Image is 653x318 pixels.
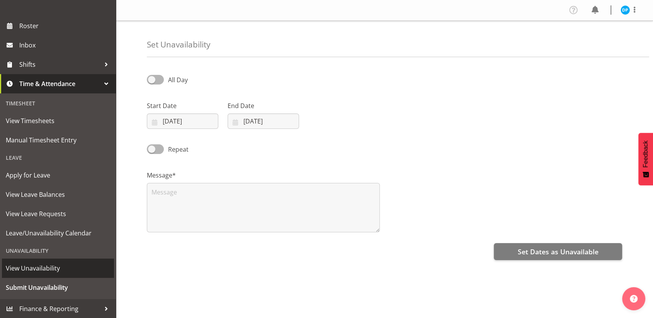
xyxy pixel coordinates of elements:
[164,145,189,154] span: Repeat
[6,134,110,146] span: Manual Timesheet Entry
[6,115,110,127] span: View Timesheets
[621,5,630,15] img: divyadeep-parmar11611.jpg
[2,223,114,243] a: Leave/Unavailability Calendar
[6,189,110,200] span: View Leave Balances
[19,39,112,51] span: Inbox
[19,78,100,90] span: Time & Attendance
[147,113,218,129] input: Click to select...
[147,171,380,180] label: Message*
[19,20,112,32] span: Roster
[2,166,114,185] a: Apply for Leave
[630,295,638,303] img: help-xxl-2.png
[2,95,114,111] div: Timesheet
[19,303,100,315] span: Finance & Reporting
[228,113,299,129] input: Click to select...
[2,150,114,166] div: Leave
[2,259,114,278] a: View Unavailability
[2,130,114,150] a: Manual Timesheet Entry
[494,243,622,260] button: Set Dates as Unavailable
[147,101,218,110] label: Start Date
[2,111,114,130] a: View Timesheets
[168,76,188,84] span: All Day
[638,133,653,185] button: Feedback - Show survey
[2,185,114,204] a: View Leave Balances
[147,40,210,49] h4: Set Unavailability
[642,140,649,167] span: Feedback
[19,59,100,70] span: Shifts
[6,262,110,274] span: View Unavailability
[2,243,114,259] div: Unavailability
[6,208,110,220] span: View Leave Requests
[6,282,110,293] span: Submit Unavailability
[6,169,110,181] span: Apply for Leave
[517,247,598,257] span: Set Dates as Unavailable
[2,204,114,223] a: View Leave Requests
[6,227,110,239] span: Leave/Unavailability Calendar
[228,101,299,110] label: End Date
[2,278,114,297] a: Submit Unavailability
